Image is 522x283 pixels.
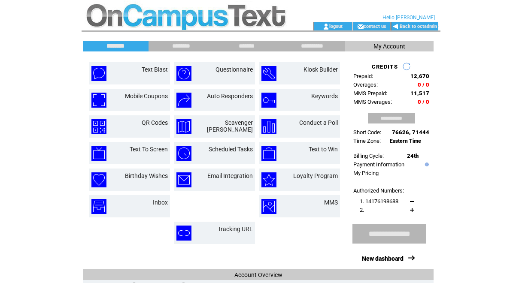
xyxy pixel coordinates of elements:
span: 12,670 [410,73,429,79]
span: CREDITS [372,63,398,70]
span: 2. [360,207,364,213]
img: backArrow.gif [392,23,399,30]
span: Prepaid: [353,73,373,79]
a: MMS [324,199,338,206]
span: 24th [407,153,419,159]
a: Conduct a Poll [299,119,338,126]
a: Text Blast [142,66,168,73]
img: auto-responders.png [176,93,191,108]
img: scheduled-tasks.png [176,146,191,161]
span: Authorized Numbers: [353,187,404,194]
a: Kiosk Builder [303,66,338,73]
span: 0 / 0 [418,99,429,105]
a: Birthday Wishes [125,172,168,179]
span: Account Overview [234,271,282,278]
img: text-to-win.png [261,146,276,161]
img: text-blast.png [91,66,106,81]
img: questionnaire.png [176,66,191,81]
img: birthday-wishes.png [91,172,106,187]
span: Hello [PERSON_NAME] [382,15,435,21]
img: text-to-screen.png [91,146,106,161]
a: QR Codes [142,119,168,126]
img: email-integration.png [176,172,191,187]
span: 0 / 0 [418,81,429,88]
a: Auto Responders [207,93,253,99]
span: 11,517 [410,90,429,96]
img: mms.png [261,199,276,214]
a: New dashboard [362,255,404,262]
a: Questionnaire [215,66,253,73]
img: keywords.png [261,93,276,108]
a: Text to Win [309,146,338,153]
a: Tracking URL [218,226,253,232]
img: loyalty-program.png [261,172,276,187]
span: Billing Cycle: [353,153,384,159]
span: MMS Prepaid: [353,90,387,96]
a: My Pricing [353,170,379,176]
img: kiosk-builder.png [261,66,276,81]
a: Back to octadmin [400,24,437,29]
a: logout [329,23,343,29]
img: account_icon.gif [323,23,329,30]
a: contact us [364,23,386,29]
span: My Account [373,43,405,50]
a: Scheduled Tasks [209,146,253,153]
img: help.gif [423,163,429,166]
a: Keywords [311,93,338,99]
img: tracking-url.png [176,226,191,241]
img: conduct-a-poll.png [261,119,276,134]
img: scavenger-hunt.png [176,119,191,134]
a: Email Integration [207,172,253,179]
a: Text To Screen [130,146,168,153]
a: Payment Information [353,161,404,168]
a: Inbox [153,199,168,206]
img: qr-codes.png [91,119,106,134]
span: 1. 14176198688 [360,198,398,205]
span: Overages: [353,81,378,88]
span: MMS Overages: [353,99,392,105]
a: Scavenger [PERSON_NAME] [207,119,253,133]
img: mobile-coupons.png [91,93,106,108]
img: contact_us_icon.gif [357,23,364,30]
img: inbox.png [91,199,106,214]
span: Eastern Time [390,138,421,144]
span: Short Code: [353,129,381,135]
a: Mobile Coupons [125,93,168,99]
a: Loyalty Program [293,172,338,179]
span: 76626, 71444 [392,129,429,135]
span: Time Zone: [353,138,381,144]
